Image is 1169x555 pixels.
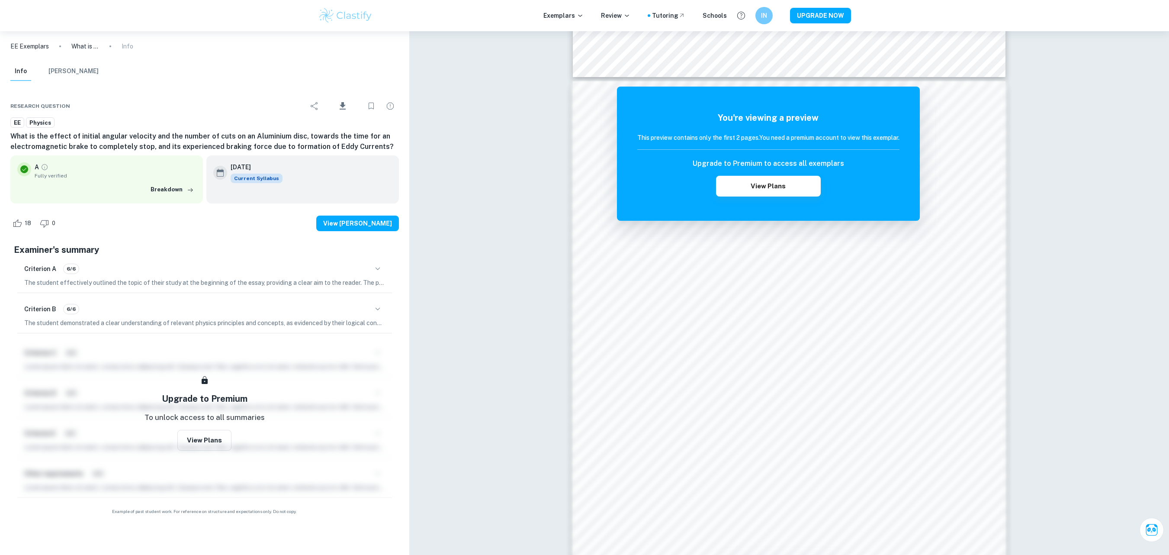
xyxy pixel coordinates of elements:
[10,42,49,51] a: EE Exemplars
[148,183,196,196] button: Breakdown
[790,8,851,23] button: UPGRADE NOW
[10,102,70,110] span: Research question
[1140,518,1164,542] button: Ask Clai
[24,278,385,287] p: The student effectively outlined the topic of their study at the beginning of the essay, providin...
[35,172,196,180] span: Fully verified
[316,216,399,231] button: View [PERSON_NAME]
[231,174,283,183] span: Current Syllabus
[48,62,99,81] button: [PERSON_NAME]
[24,304,56,314] h6: Criterion B
[716,176,821,197] button: View Plans
[64,305,79,313] span: 6/6
[652,11,685,20] a: Tutoring
[382,97,399,115] div: Report issue
[14,243,395,256] h5: Examiner's summary
[325,95,361,117] div: Download
[26,117,55,128] a: Physics
[162,392,247,405] h5: Upgrade to Premium
[71,42,99,51] p: What is the effect of initial angular velocity and the number of cuts on an Aluminium disc, towar...
[693,158,844,169] h6: Upgrade to Premium to access all exemplars
[47,219,60,228] span: 0
[10,131,399,152] h6: What is the effect of initial angular velocity and the number of cuts on an Aluminium disc, towar...
[637,111,899,124] h5: You're viewing a preview
[122,42,133,51] p: Info
[755,7,773,24] button: IN
[231,174,283,183] div: This exemplar is based on the current syllabus. Feel free to refer to it for inspiration/ideas wh...
[11,119,24,127] span: EE
[145,412,265,423] p: To unlock access to all summaries
[10,216,36,230] div: Like
[363,97,380,115] div: Bookmark
[38,216,60,230] div: Dislike
[231,162,276,172] h6: [DATE]
[10,508,399,515] span: Example of past student work. For reference on structure and expectations only. Do not copy.
[10,62,31,81] button: Info
[759,11,769,20] h6: IN
[20,219,36,228] span: 18
[637,133,899,142] h6: This preview contains only the first 2 pages. You need a premium account to view this exemplar.
[24,318,385,328] p: The student demonstrated a clear understanding of relevant physics principles and concepts, as ev...
[64,265,79,273] span: 6/6
[306,97,323,115] div: Share
[734,8,748,23] button: Help and Feedback
[177,430,231,451] button: View Plans
[41,163,48,171] a: Grade fully verified
[543,11,584,20] p: Exemplars
[35,162,39,172] p: A
[24,264,56,274] h6: Criterion A
[10,117,24,128] a: EE
[703,11,727,20] a: Schools
[26,119,54,127] span: Physics
[318,7,373,24] img: Clastify logo
[601,11,630,20] p: Review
